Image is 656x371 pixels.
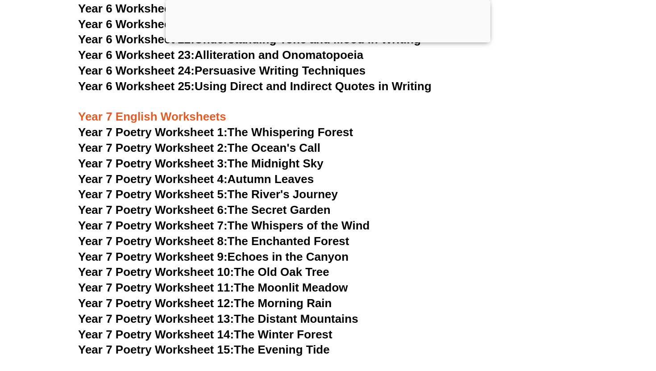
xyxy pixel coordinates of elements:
a: Year 7 Poetry Worksheet 12:The Morning Rain [78,296,332,310]
h3: Year 7 English Worksheets [78,95,578,125]
span: Year 7 Poetry Worksheet 10: [78,265,234,279]
a: Year 7 Poetry Worksheet 4:Autumn Leaves [78,172,314,186]
span: Year 7 Poetry Worksheet 6: [78,203,228,217]
a: Year 6 Worksheet 24:Persuasive Writing Techniques [78,64,365,77]
span: Year 6 Worksheet 23: [78,48,195,62]
span: Year 7 Poetry Worksheet 4: [78,172,228,186]
span: Year 6 Worksheet 22: [78,33,195,46]
a: Year 7 Poetry Worksheet 3:The Midnight Sky [78,157,324,170]
span: Year 6 Worksheet 24: [78,64,195,77]
span: Year 6 Worksheet 20: [78,2,195,15]
span: Year 7 Poetry Worksheet 15: [78,343,234,356]
a: Year 7 Poetry Worksheet 2:The Ocean's Call [78,141,320,154]
a: Year 7 Poetry Worksheet 10:The Old Oak Tree [78,265,329,279]
a: Year 6 Worksheet 22:Understanding Tone and Mood in Writing [78,33,421,46]
span: Year 6 Worksheet 25: [78,79,195,93]
span: Year 7 Poetry Worksheet 7: [78,219,228,232]
a: Year 6 Worksheet 23:Alliteration and Onomatopoeia [78,48,363,62]
a: Year 7 Poetry Worksheet 15:The Evening Tide [78,343,330,356]
a: Year 7 Poetry Worksheet 6:The Secret Garden [78,203,331,217]
a: Year 7 Poetry Worksheet 9:Echoes in the Canyon [78,250,349,263]
span: Year 7 Poetry Worksheet 11: [78,281,234,294]
span: Year 7 Poetry Worksheet 2: [78,141,228,154]
a: Year 7 Poetry Worksheet 8:The Enchanted Forest [78,234,349,248]
a: Year 7 Poetry Worksheet 5:The River's Journey [78,188,338,201]
span: Year 7 Poetry Worksheet 13: [78,312,234,325]
a: Year 7 Poetry Worksheet 1:The Whispering Forest [78,125,353,139]
a: Year 7 Poetry Worksheet 11:The Moonlit Meadow [78,281,348,294]
a: Year 6 Worksheet 25:Using Direct and Indirect Quotes in Writing [78,79,432,93]
a: Year 6 Worksheet 21:Summarising and Paraphrasing Texts [78,17,402,31]
span: Year 7 Poetry Worksheet 1: [78,125,228,139]
a: Year 6 Worksheet 20:Narrative Types [78,2,281,15]
span: Year 7 Poetry Worksheet 14: [78,328,234,341]
span: Year 7 Poetry Worksheet 5: [78,188,228,201]
span: Year 7 Poetry Worksheet 9: [78,250,228,263]
span: Year 7 Poetry Worksheet 3: [78,157,228,170]
a: Year 7 Poetry Worksheet 14:The Winter Forest [78,328,332,341]
a: Year 7 Poetry Worksheet 13:The Distant Mountains [78,312,358,325]
a: Year 7 Poetry Worksheet 7:The Whispers of the Wind [78,219,370,232]
span: Year 7 Poetry Worksheet 12: [78,296,234,310]
iframe: Chat Widget [503,270,656,371]
span: Year 6 Worksheet 21: [78,17,195,31]
span: Year 7 Poetry Worksheet 8: [78,234,228,248]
